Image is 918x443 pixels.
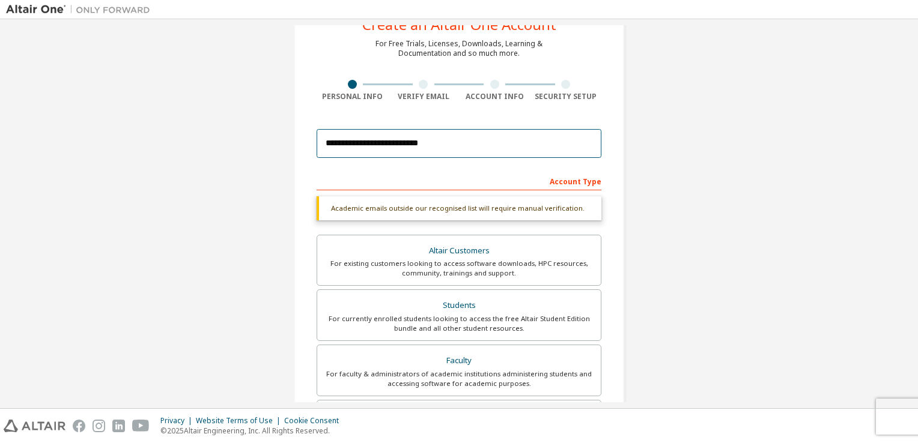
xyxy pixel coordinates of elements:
[324,243,594,259] div: Altair Customers
[73,420,85,432] img: facebook.svg
[160,416,196,426] div: Privacy
[530,92,602,101] div: Security Setup
[93,420,105,432] img: instagram.svg
[324,259,594,278] div: For existing customers looking to access software downloads, HPC resources, community, trainings ...
[196,416,284,426] div: Website Terms of Use
[459,92,530,101] div: Account Info
[324,297,594,314] div: Students
[324,352,594,369] div: Faculty
[132,420,150,432] img: youtube.svg
[388,92,460,101] div: Verify Email
[160,426,346,436] p: © 2025 Altair Engineering, Inc. All Rights Reserved.
[324,369,594,388] div: For faculty & administrators of academic institutions administering students and accessing softwa...
[375,39,543,58] div: For Free Trials, Licenses, Downloads, Learning & Documentation and so much more.
[4,420,65,432] img: altair_logo.svg
[112,420,125,432] img: linkedin.svg
[317,196,601,220] div: Academic emails outside our recognised list will require manual verification.
[324,314,594,333] div: For currently enrolled students looking to access the free Altair Student Edition bundle and all ...
[284,416,346,426] div: Cookie Consent
[317,171,601,190] div: Account Type
[317,92,388,101] div: Personal Info
[362,17,556,32] div: Create an Altair One Account
[6,4,156,16] img: Altair One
